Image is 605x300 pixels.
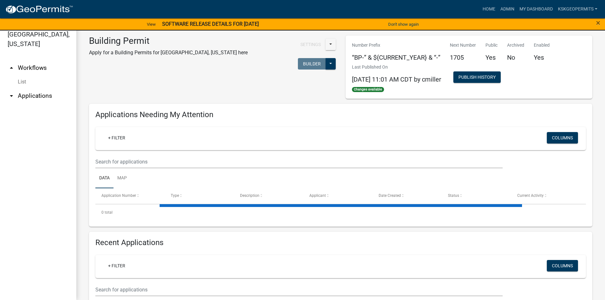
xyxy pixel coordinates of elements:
button: Builder [298,58,326,70]
p: Enabled [534,42,550,49]
input: Search for applications [95,283,503,296]
a: My Dashboard [517,3,555,15]
a: Map [113,168,131,189]
wm-modal-confirm: Workflow Publish History [453,75,501,80]
span: Date Created [379,193,401,198]
datatable-header-cell: Application Number [95,188,165,203]
datatable-header-cell: Applicant [303,188,373,203]
p: Public [485,42,498,49]
span: [DATE] 11:01 AM CDT by cmiller [352,76,441,83]
button: Settings [295,39,326,50]
a: Home [480,3,498,15]
i: arrow_drop_up [8,64,15,72]
button: Don't show again [386,19,421,30]
span: Status [448,193,459,198]
span: Current Activity [517,193,544,198]
datatable-header-cell: Current Activity [511,188,581,203]
h4: Recent Applications [95,238,586,247]
div: 0 total [95,204,586,220]
span: × [596,18,600,27]
input: Search for applications [95,155,503,168]
h5: 1705 [450,54,476,61]
p: Archived [507,42,524,49]
p: Apply for a Building Permits for [GEOGRAPHIC_DATA], [US_STATE] here [89,49,248,57]
h3: Building Permit [89,36,248,46]
button: Columns [547,132,578,143]
p: Number Prefix [352,42,440,49]
datatable-header-cell: Description [234,188,303,203]
span: Applicant [309,193,326,198]
a: + Filter [103,132,130,143]
h5: No [507,54,524,61]
span: Changes available [352,87,384,92]
span: Type [171,193,179,198]
datatable-header-cell: Status [442,188,511,203]
a: View [144,19,158,30]
span: Application Number [101,193,136,198]
button: Columns [547,260,578,271]
datatable-header-cell: Type [165,188,234,203]
datatable-header-cell: Date Created [373,188,442,203]
a: Admin [498,3,517,15]
span: Description [240,193,259,198]
p: Last Published On [352,64,441,70]
h5: Yes [485,54,498,61]
a: Data [95,168,113,189]
h4: Applications Needing My Attention [95,110,586,119]
button: Close [596,19,600,27]
button: Publish History [453,71,501,83]
a: + Filter [103,260,130,271]
i: arrow_drop_down [8,92,15,100]
p: Next Number [450,42,476,49]
a: KSKgeopermits [555,3,600,15]
h5: “BP-” & ${CURRENT_YEAR} & “-” [352,54,440,61]
h5: Yes [534,54,550,61]
strong: SOFTWARE RELEASE DETAILS FOR [DATE] [162,21,259,27]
